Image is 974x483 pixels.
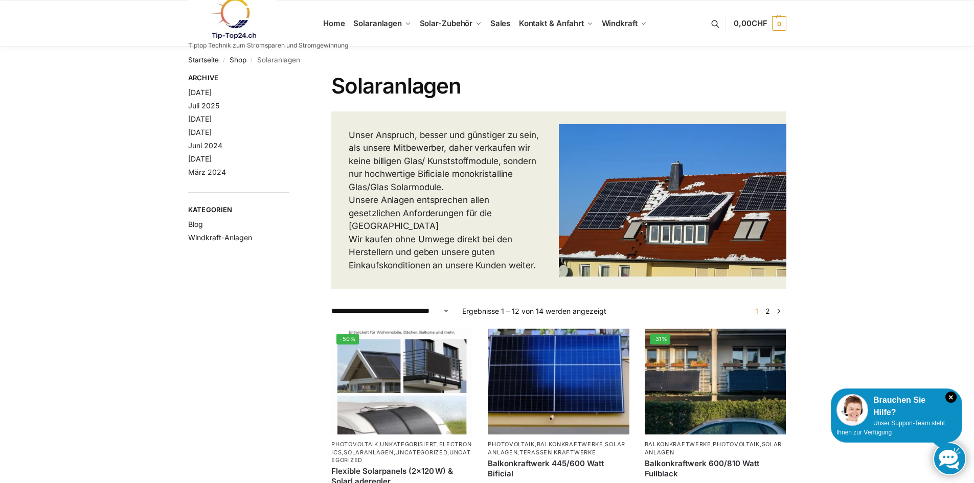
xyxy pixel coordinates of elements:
a: Photovoltaik [331,441,378,448]
a: Kontakt & Anfahrt [514,1,597,47]
a: -50%Flexible Solar Module für Wohnmobile Camping Balkon [331,329,472,434]
span: CHF [752,18,767,28]
select: Shop-Reihenfolge [331,306,450,316]
span: Unser Support-Team steht Ihnen zur Verfügung [836,420,945,436]
span: Seite 1 [753,307,761,315]
a: Juni 2024 [188,141,222,150]
a: Seite 2 [763,307,773,315]
nav: Breadcrumb [188,47,786,73]
a: März 2024 [188,168,226,176]
a: Windkraft-Anlagen [188,233,252,242]
a: Solar-Zubehör [415,1,486,47]
h1: Solaranlagen [331,73,786,99]
span: Solaranlagen [353,18,402,28]
button: Close filters [289,74,296,85]
img: Customer service [836,394,868,426]
a: -31%2 Balkonkraftwerke [645,329,786,434]
a: Blog [188,220,203,228]
a: Shop [230,56,246,64]
a: Photovoltaik [488,441,534,448]
span: Solar-Zubehör [420,18,473,28]
img: Solar Dachanlage 6,5 KW [559,124,786,276]
div: Brauchen Sie Hilfe? [836,394,957,419]
a: Solaranlagen [344,449,393,456]
a: Photovoltaik [713,441,759,448]
span: Sales [490,18,511,28]
span: / [219,56,230,64]
p: Ergebnisse 1 – 12 von 14 werden angezeigt [462,306,606,316]
p: , , , , , [331,441,472,464]
a: Solaranlagen [645,441,782,455]
a: Startseite [188,56,219,64]
a: [DATE] [188,88,212,97]
span: Archive [188,73,290,83]
a: Sales [486,1,514,47]
a: [DATE] [188,128,212,136]
span: Kontakt & Anfahrt [519,18,584,28]
p: , , , [488,441,629,456]
a: Solaranlagen [349,1,415,47]
a: Balkonkraftwerke [645,441,711,448]
a: Solaranlagen [488,441,625,455]
p: Unser Anspruch, besser und günstiger zu sein, als unsere Mitbewerber, daher verkaufen wir keine b... [349,129,541,272]
p: Tiptop Technik zum Stromsparen und Stromgewinnung [188,42,348,49]
p: , , [645,441,786,456]
span: Windkraft [602,18,638,28]
a: 0,00CHF 0 [734,8,786,39]
a: [DATE] [188,154,212,163]
nav: Produkt-Seitennummerierung [749,306,786,316]
span: 0,00 [734,18,767,28]
span: / [246,56,257,64]
a: [DATE] [188,114,212,123]
span: Kategorien [188,205,290,215]
a: Uncategorized [395,449,447,456]
a: Electronics [331,441,471,455]
a: Windkraft [597,1,651,47]
a: Uncategorized [331,449,470,464]
a: Balkonkraftwerk 600/810 Watt Fullblack [645,458,786,478]
a: → [775,306,782,316]
img: Flexible Solar Module für Wohnmobile Camping Balkon [331,329,472,434]
a: Balkonkraftwerke [537,441,603,448]
img: Solaranlage für den kleinen Balkon [488,329,629,434]
a: Terassen Kraftwerke [519,449,596,456]
a: Juli 2025 [188,101,219,110]
a: Unkategorisiert [380,441,437,448]
span: 0 [772,16,786,31]
i: Schließen [945,392,957,403]
img: 2 Balkonkraftwerke [645,329,786,434]
a: Balkonkraftwerk 445/600 Watt Bificial [488,458,629,478]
